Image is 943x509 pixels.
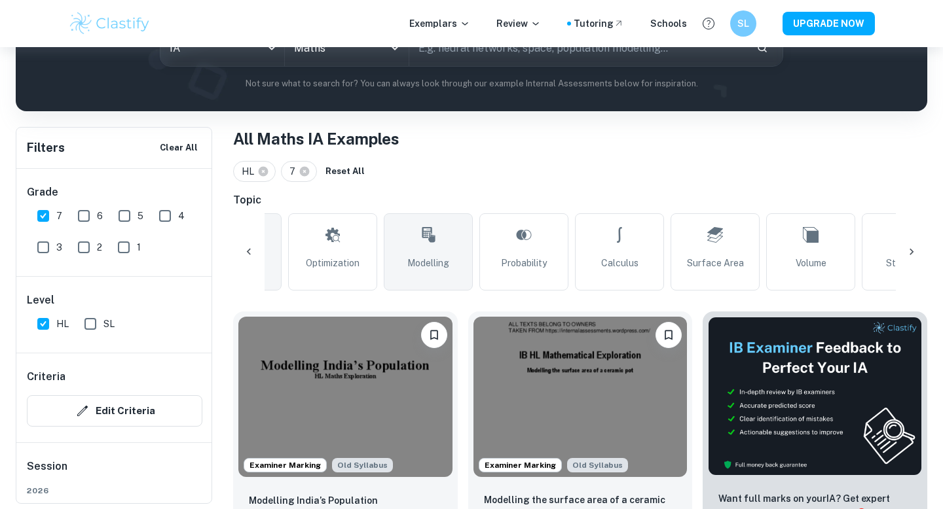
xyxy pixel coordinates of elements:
[736,16,751,31] h6: SL
[386,39,404,57] button: Open
[27,184,202,200] h6: Grade
[238,317,453,477] img: Maths IA example thumbnail: Modelling India’s Population
[601,256,638,270] span: Calculus
[322,162,368,181] button: Reset All
[138,209,143,223] span: 5
[27,292,202,308] h6: Level
[650,16,687,31] a: Schools
[27,395,202,427] button: Edit Criteria
[242,164,260,179] span: HL
[178,209,185,223] span: 4
[751,37,773,59] button: Search
[137,240,141,254] span: 1
[27,139,65,157] h6: Filters
[501,256,547,270] span: Probability
[97,209,103,223] span: 6
[233,127,927,150] h1: All Maths IA Examples
[409,29,746,66] input: E.g. neural networks, space, population modelling...
[27,485,202,497] span: 2026
[409,16,470,31] p: Exemplars
[27,459,202,485] h6: Session
[567,458,628,472] span: Old Syllabus
[574,16,624,31] a: Tutoring
[244,459,326,471] span: Examiner Marking
[332,458,393,472] span: Old Syllabus
[479,459,561,471] span: Examiner Marking
[233,161,276,182] div: HL
[730,10,756,37] button: SL
[26,77,917,90] p: Not sure what to search for? You can always look through our example Internal Assessments below f...
[306,256,360,270] span: Optimization
[56,240,62,254] span: 3
[56,209,62,223] span: 7
[289,164,301,179] span: 7
[697,12,720,35] button: Help and Feedback
[421,322,447,348] button: Bookmark
[27,369,65,385] h6: Criteria
[567,458,628,472] div: Although this IA is written for the old math syllabus (last exam in November 2020), the current I...
[886,256,927,270] span: Statistics
[332,458,393,472] div: Although this IA is written for the old math syllabus (last exam in November 2020), the current I...
[796,256,826,270] span: Volume
[708,317,922,476] img: Thumbnail
[783,12,875,35] button: UPGRADE NOW
[97,240,102,254] span: 2
[157,138,201,158] button: Clear All
[496,16,541,31] p: Review
[68,10,151,37] img: Clastify logo
[233,192,927,208] h6: Topic
[56,317,69,331] span: HL
[160,29,284,66] div: IA
[249,493,378,508] p: Modelling India’s Population
[473,317,688,477] img: Maths IA example thumbnail: Modelling the surface area of a ceramic
[687,256,744,270] span: Surface Area
[407,256,449,270] span: Modelling
[656,322,682,348] button: Bookmark
[281,161,317,182] div: 7
[103,317,115,331] span: SL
